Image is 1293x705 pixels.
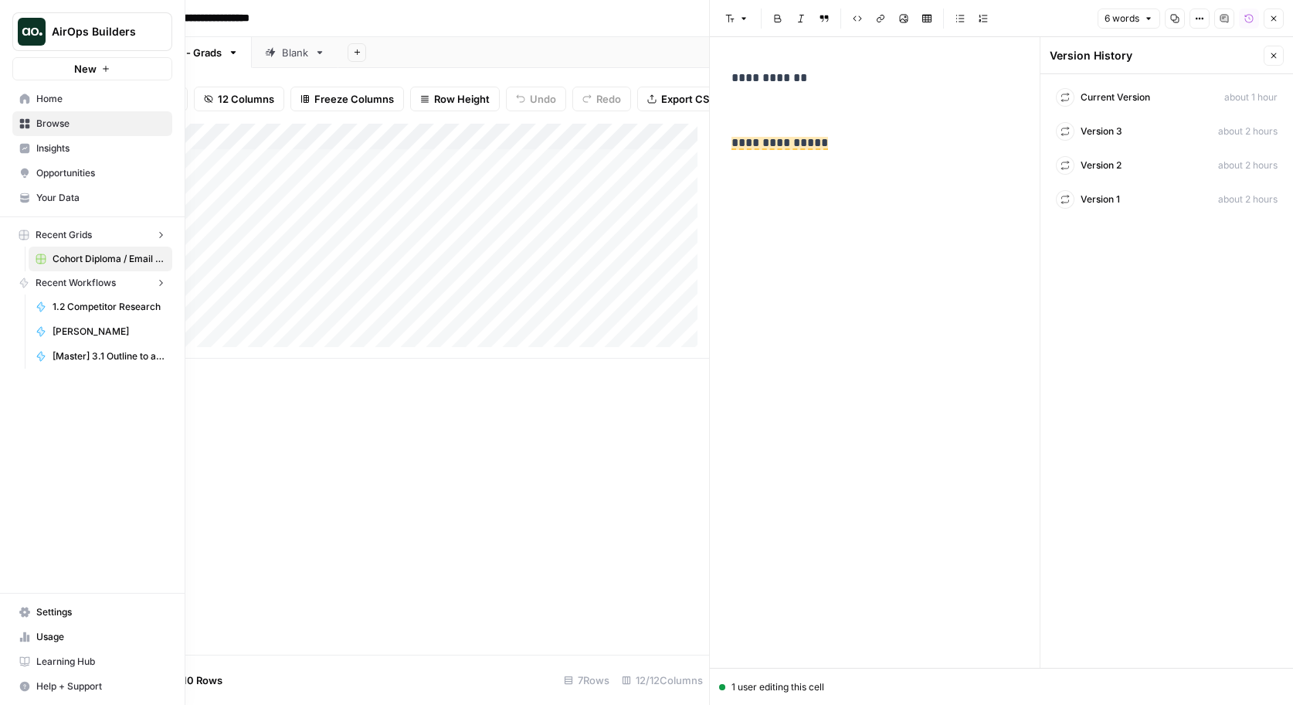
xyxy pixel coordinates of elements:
[12,12,172,51] button: Workspace: AirOps Builders
[12,600,172,625] a: Settings
[12,136,172,161] a: Insights
[1218,158,1278,172] span: about 2 hours
[12,161,172,186] a: Opportunities
[719,680,1284,694] div: 1 user editing this cell
[314,91,394,107] span: Freeze Columns
[52,24,145,39] span: AirOps Builders
[36,605,165,619] span: Settings
[74,61,97,77] span: New
[12,186,172,210] a: Your Data
[29,295,172,319] a: 1.2 Competitor Research
[572,87,631,111] button: Redo
[1105,12,1139,26] span: 6 words
[1218,124,1278,138] span: about 2 hours
[218,91,274,107] span: 12 Columns
[53,252,165,266] span: Cohort Diploma / Email Automation
[36,191,165,205] span: Your Data
[36,276,116,290] span: Recent Workflows
[53,325,165,339] span: [PERSON_NAME]
[12,271,172,295] button: Recent Workflows
[290,87,404,111] button: Freeze Columns
[12,57,172,80] button: New
[282,45,308,60] div: Blank
[1081,158,1122,172] span: Version 2
[29,319,172,344] a: [PERSON_NAME]
[29,247,172,271] a: Cohort Diploma / Email Automation
[616,668,709,693] div: 12/12 Columns
[506,87,566,111] button: Undo
[12,674,172,699] button: Help + Support
[36,117,165,131] span: Browse
[12,111,172,136] a: Browse
[36,655,165,669] span: Learning Hub
[637,87,726,111] button: Export CSV
[558,668,616,693] div: 7 Rows
[661,91,716,107] span: Export CSV
[1224,90,1278,104] span: about 1 hour
[1081,124,1122,138] span: Version 3
[596,91,621,107] span: Redo
[1218,192,1278,206] span: about 2 hours
[36,92,165,106] span: Home
[1050,48,1259,63] div: Version History
[36,141,165,155] span: Insights
[12,649,172,674] a: Learning Hub
[161,673,222,688] span: Add 10 Rows
[252,37,338,68] a: Blank
[12,223,172,247] button: Recent Grids
[53,349,165,363] span: [Master] 3.1 Outline to article
[18,18,46,46] img: AirOps Builders Logo
[1081,90,1150,104] span: Current Version
[36,166,165,180] span: Opportunities
[1098,9,1160,29] button: 6 words
[530,91,556,107] span: Undo
[434,91,490,107] span: Row Height
[12,625,172,649] a: Usage
[53,300,165,314] span: 1.2 Competitor Research
[36,630,165,644] span: Usage
[36,228,92,242] span: Recent Grids
[12,87,172,111] a: Home
[410,87,500,111] button: Row Height
[194,87,284,111] button: 12 Columns
[29,344,172,369] a: [Master] 3.1 Outline to article
[36,679,165,693] span: Help + Support
[1081,192,1120,206] span: Version 1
